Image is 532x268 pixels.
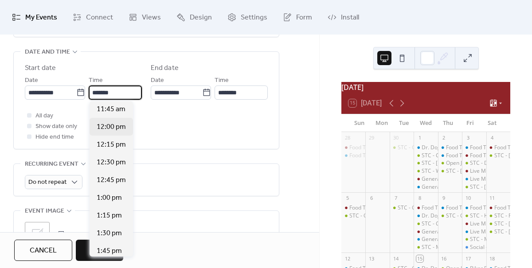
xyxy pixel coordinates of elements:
[25,222,50,247] div: ;
[30,245,57,256] span: Cancel
[35,132,74,143] span: Hide end time
[341,11,359,25] span: Install
[438,204,462,212] div: Food Truck - Tacos Los Jarochitos - Roselle @ Thu Oct 9, 2025 5pm - 9pm (CDT)
[486,152,510,159] div: STC - Billy Denton @ Sat Oct 4, 2025 7pm - 10pm (CDT)
[371,114,393,132] div: Mon
[459,114,481,132] div: Fri
[481,114,503,132] div: Sat
[438,159,462,167] div: Open Jam with Sam Wyatt @ STC @ Thu Oct 2, 2025 7pm - 11pm (CDT)
[341,204,365,212] div: Food Truck - Tacos Los Jarochitos - Lemont @ Sun Oct 5, 2025 1pm - 4pm (CDT)
[97,246,122,256] span: 1:45 pm
[241,11,267,25] span: Settings
[97,175,126,186] span: 12:45 pm
[392,195,399,202] div: 7
[390,144,414,151] div: STC - General Knowledge Trivia @ Tue Sep 30, 2025 7pm - 9pm (CDT)
[215,75,229,86] span: Time
[416,255,423,262] div: 15
[486,228,510,236] div: STC - Matt Keen Band @ Sat Oct 11, 2025 7pm - 10pm (CDT)
[97,228,122,239] span: 1:30 pm
[392,135,399,141] div: 30
[414,244,438,251] div: STC - Music Bingo hosted by Pollyanna's Sean Frazier @ Wed Oct 8, 2025 7pm - 9pm (CDT)
[349,144,514,151] div: Food Truck - [PERSON_NAME] - Lemont @ [DATE] 1pm - 5pm (CDT)
[489,255,496,262] div: 18
[414,236,438,243] div: General Knowledge Trivia - Roselle @ Wed Oct 8, 2025 7pm - 9pm (CDT)
[462,228,486,236] div: Live Music - Jeffery Constantine - Roselle @ Fri Oct 10, 2025 7pm - 10pm (CDT)
[441,255,447,262] div: 16
[349,152,511,159] div: Food Truck - Da Wing Wagon - Roselle @ [DATE] 3pm - 6pm (CDT)
[341,82,510,93] div: [DATE]
[151,63,179,74] div: End date
[414,152,438,159] div: STC - Charity Bike Ride with Sammy's Bikes @ Weekly from 6pm to 7:30pm on Wednesday from Wed May ...
[25,206,64,217] span: Event image
[462,159,486,167] div: STC - Dark Horse Grill @ Fri Oct 3, 2025 5pm - 9pm (CDT)
[97,140,126,150] span: 12:15 pm
[438,167,462,175] div: STC - Gvs Italian Street Food @ Thu Oct 2, 2025 7pm - 9pm (CDT)
[414,212,438,220] div: Dr. Dog’s Food Truck - Roselle @ Weekly from 6pm to 9pm
[25,47,70,58] span: Date and time
[438,144,462,151] div: Food Truck - Dr. Dogs - Roselle * donation to LPHS Choir... @ Thu Oct 2, 2025 5pm - 9pm (CDT)
[368,135,375,141] div: 29
[190,11,212,25] span: Design
[35,121,77,132] span: Show date only
[35,111,53,121] span: All day
[462,183,486,191] div: STC - Jimmy Nick and the Don't Tell Mama @ Fri Oct 3, 2025 7pm - 10pm (CDT)
[486,220,510,228] div: STC - Terry Byrne @ Sat Oct 11, 2025 2pm - 5pm (CDT)
[5,4,64,31] a: My Events
[390,204,414,212] div: STC - General Knowledge Trivia @ Tue Oct 7, 2025 7pm - 9pm (CDT)
[66,4,120,31] a: Connect
[462,212,486,220] div: STC - Happy Lobster @ Fri Oct 10, 2025 5pm - 9pm (CDT)
[25,75,38,86] span: Date
[462,236,486,243] div: STC - Miss Behavin' Band @ Fri Oct 10, 2025 7pm - 10pm (CDT)
[489,195,496,202] div: 11
[414,183,438,191] div: General Knowledge Trivia - Roselle @ Wed Oct 1, 2025 7pm - 9pm (CDT)
[462,220,486,228] div: Live Music - Crawfords Daughter- Lemont @ Fri Oct 10, 2025 7pm - 10pm (CDT)
[392,255,399,262] div: 14
[76,240,123,261] button: Save
[462,244,486,251] div: Social - Magician Pat Flanagan @ Fri Oct 10, 2025 8pm - 10:30pm (CDT)
[151,75,164,86] span: Date
[414,167,438,175] div: STC - Wild Fries food truck @ Wed Oct 1, 2025 6pm - 9pm (CDT)
[276,4,319,31] a: Form
[321,4,366,31] a: Install
[341,152,365,159] div: Food Truck - Da Wing Wagon - Roselle @ Sun Sep 28, 2025 3pm - 6pm (CDT)
[486,212,510,220] div: STC - Four Ds BBQ @ Sat Oct 11, 2025 12pm - 6pm (CDT)
[462,175,486,183] div: Live Music - Ryan Cooper - Roselle @ Fri Oct 3, 2025 7pm - 10pm (CDT)
[414,204,438,212] div: Food Truck - Happy Lobster - Lemont @ Wed Oct 8, 2025 5pm - 9pm (CDT)
[462,144,486,151] div: Food Truck - Da Pizza Co - Roselle @ Fri Oct 3, 2025 5pm - 9pm (CDT)
[348,114,371,132] div: Sun
[465,195,471,202] div: 10
[415,114,437,132] div: Wed
[441,195,447,202] div: 9
[368,255,375,262] div: 13
[25,63,56,74] div: Start date
[14,240,72,261] button: Cancel
[368,195,375,202] div: 6
[122,4,168,31] a: Views
[28,176,66,188] span: Do not repeat
[437,114,459,132] div: Thu
[97,210,122,221] span: 1:15 pm
[393,114,415,132] div: Tue
[414,220,438,228] div: STC - Charity Bike Ride with Sammy's Bikes @ Weekly from 6pm to 7:30pm on Wednesday from Wed May ...
[142,11,161,25] span: Views
[486,144,510,151] div: Food Truck - Pizza 750 - Lemont @ Sat Oct 4, 2025 2pm - 6pm (CDT)
[438,152,462,159] div: Food Truck - Tacos Los Jarochitos - Roselle @ Thu Oct 2, 2025 5pm - 9pm (CDT)
[344,255,351,262] div: 12
[462,152,486,159] div: Food Truck - Happy Times - Lemont @ Fri Oct 3, 2025 5pm - 9pm (CDT)
[416,195,423,202] div: 8
[486,204,510,212] div: Food Truck - Cousins Maine Lobster - Lemont @ Sat Oct 11, 2025 12pm - 4pm (CDT)
[438,212,462,220] div: STC - Grunge Theme Night @ Thu Oct 9, 2025 8pm - 11pm (CDT)
[86,11,113,25] span: Connect
[414,159,438,167] div: STC - Stern Style Pinball Tournament @ Wed Oct 1, 2025 6pm - 9pm (CDT)
[97,193,122,203] span: 1:00 pm
[296,11,312,25] span: Form
[97,122,126,132] span: 12:00 pm
[344,195,351,202] div: 5
[25,11,57,25] span: My Events
[465,135,471,141] div: 3
[89,75,103,86] span: Time
[25,159,78,170] span: Recurring event
[441,135,447,141] div: 2
[170,4,219,31] a: Design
